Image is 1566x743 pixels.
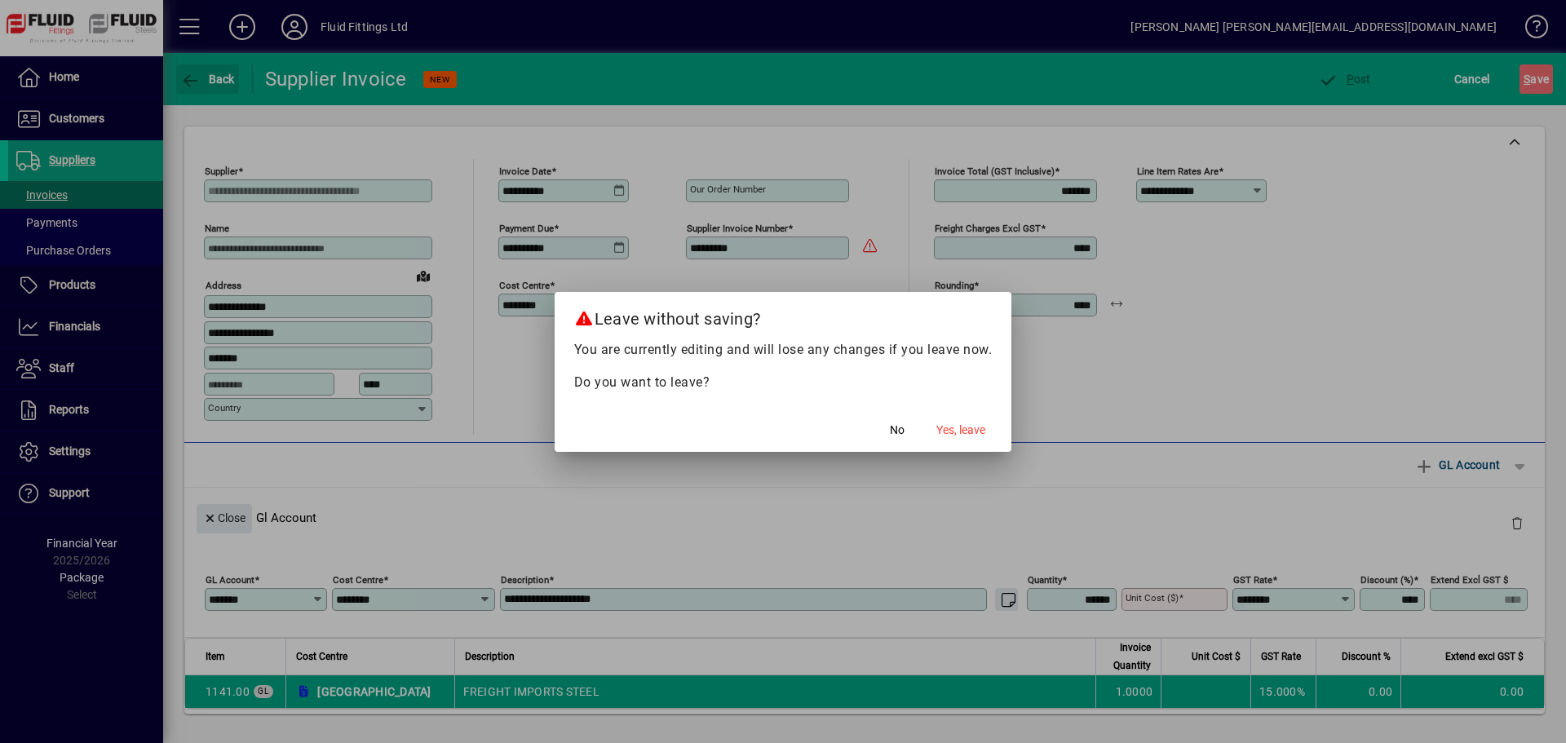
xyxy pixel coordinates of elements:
span: Yes, leave [936,422,985,439]
button: No [871,416,923,445]
p: You are currently editing and will lose any changes if you leave now. [574,340,993,360]
h2: Leave without saving? [555,292,1012,339]
p: Do you want to leave? [574,373,993,392]
span: No [890,422,905,439]
button: Yes, leave [930,416,992,445]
